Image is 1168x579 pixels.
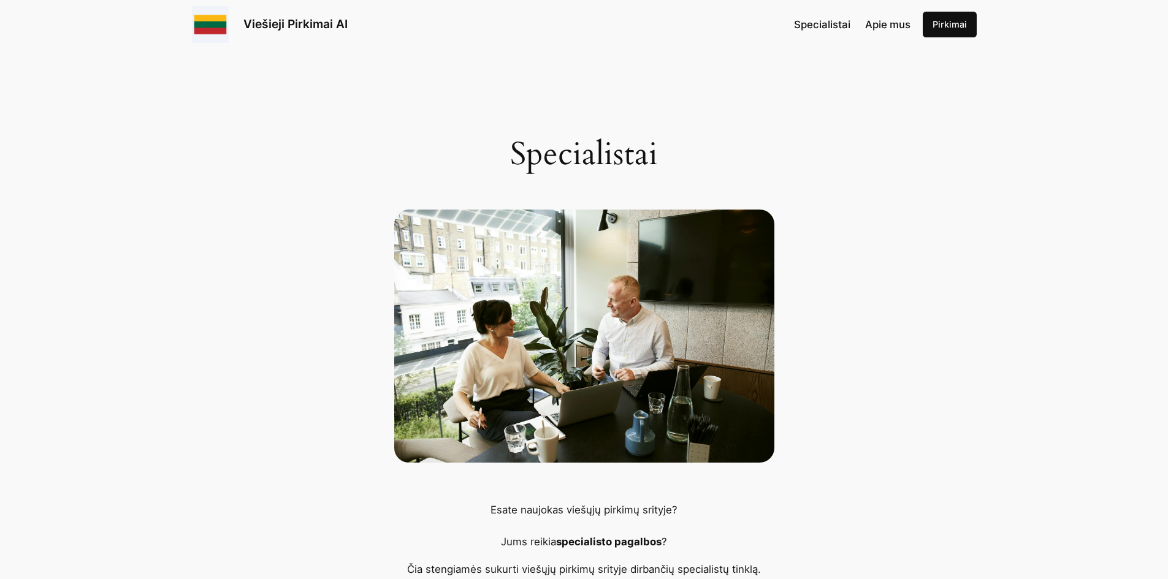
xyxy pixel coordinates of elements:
[192,6,229,43] img: Viešieji pirkimai logo
[394,210,774,463] : man and woman discussing and sharing ideas
[394,502,774,550] p: Esate naujokas viešųjų pirkimų srityje? Jums reikia ?
[794,18,850,31] span: Specialistai
[394,561,774,577] p: Čia stengiamės sukurti viešųjų pirkimų srityje dirbančių specialistų tinklą.
[556,535,662,548] strong: specialisto pagalbos
[865,17,910,32] a: Apie mus
[794,17,910,32] nav: Navigation
[923,12,977,37] a: Pirkimai
[243,17,348,31] a: Viešieji Pirkimai AI
[394,136,774,173] h1: Specialistai
[794,17,850,32] a: Specialistai
[865,18,910,31] span: Apie mus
